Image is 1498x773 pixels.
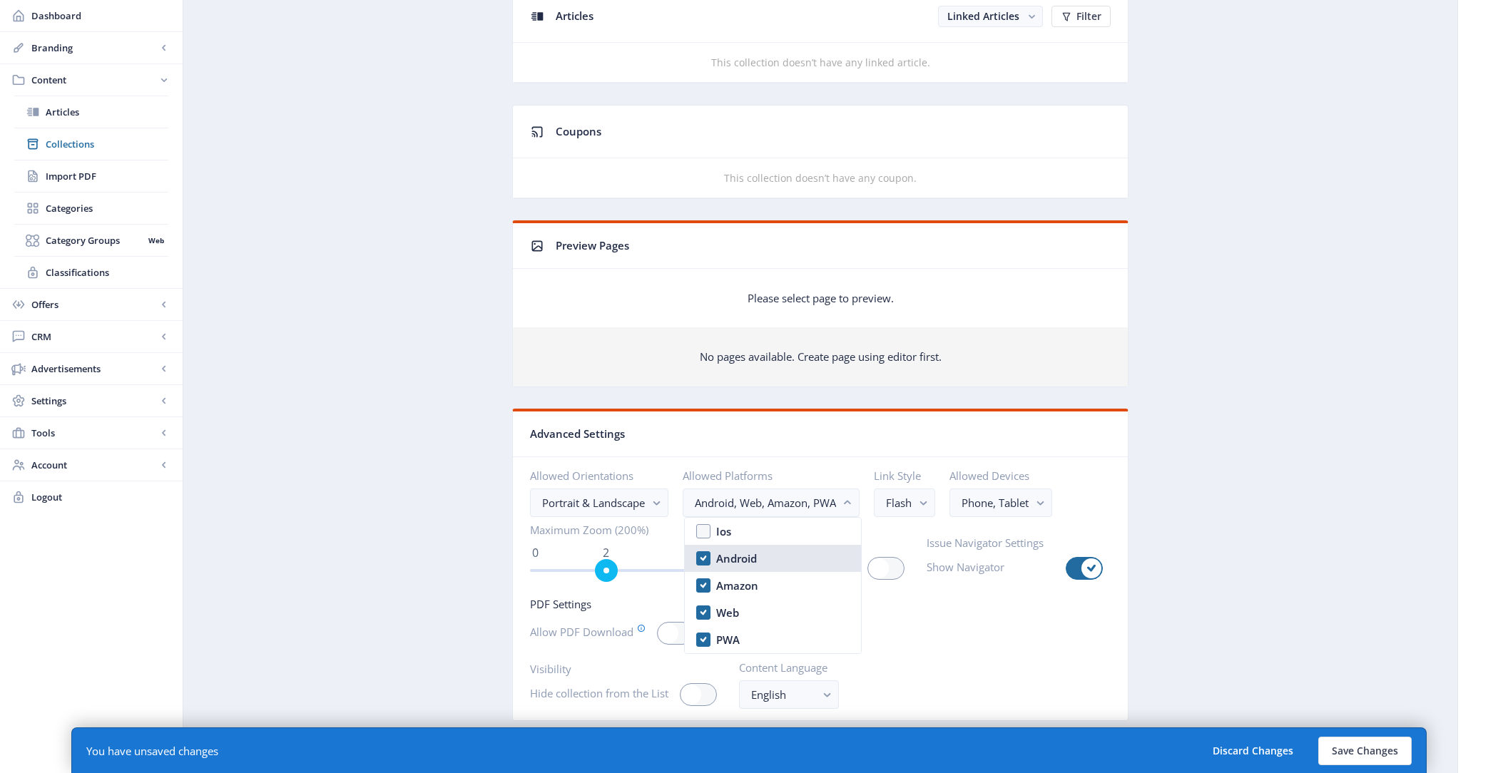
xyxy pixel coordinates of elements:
[46,201,168,215] span: Categories
[874,488,935,517] button: Flash
[716,577,758,594] div: Amazon
[31,297,157,312] span: Offers
[46,105,168,119] span: Articles
[556,9,593,23] span: Articles
[31,329,157,344] span: CRM
[927,557,1004,577] label: Show Navigator
[748,291,894,305] p: Please select page to preview.
[949,469,1041,483] label: Allowed Devices
[46,233,143,247] span: Category Groups
[530,683,668,703] label: Hide collection from the List
[46,137,168,151] span: Collections
[31,41,157,55] span: Branding
[739,660,827,675] label: Content Language
[31,490,171,504] span: Logout
[14,225,168,256] a: Category GroupsWeb
[874,469,924,483] label: Link Style
[14,257,168,288] a: Classifications
[938,6,1043,27] button: Linked Articles
[716,550,757,567] div: Android
[530,569,714,572] ngx-slider: ngx-slider
[530,662,725,676] span: Visibility
[14,193,168,224] a: Categories
[512,105,1128,199] app-collection-view: Coupons
[530,622,646,642] label: Allow PDF Download
[530,349,1111,364] p: No pages available. Create page using editor first.
[683,488,860,517] button: Android, Web, Amazon, PWA
[14,160,168,192] a: Import PDF
[31,394,157,408] span: Settings
[927,536,1111,550] span: Issue Navigator Settings
[31,426,157,440] span: Tools
[530,469,657,483] label: Allowed Orientations
[31,458,157,472] span: Account
[530,545,541,560] span: 0
[1076,11,1101,22] span: Filter
[556,235,1111,257] div: Preview Pages
[949,488,1052,517] button: Phone, Tablet
[695,494,836,511] nb-select-label: Android, Web, Amazon, PWA
[14,128,168,160] a: Collections
[46,169,168,183] span: Import PDF
[542,494,645,511] div: Portrait & Landscape
[716,523,731,540] div: Ios
[1051,6,1111,27] button: Filter
[1318,737,1412,765] button: Save Changes
[31,73,157,87] span: Content
[530,488,668,517] button: Portrait & Landscape
[751,686,815,703] div: English
[86,744,218,758] div: You have unsaved changes
[556,124,601,138] span: Coupons
[683,469,848,483] label: Allowed Platforms
[947,9,1019,23] span: Linked Articles
[530,597,702,611] span: PDF Settings
[601,545,611,560] span: 2
[595,559,618,582] span: ngx-slider
[31,9,171,23] span: Dashboard
[1199,737,1307,765] button: Discard Changes
[513,54,1128,71] div: This collection doesn’t have any linked article.
[530,423,1111,445] div: Advanced Settings
[14,96,168,128] a: Articles
[530,523,714,537] span: Maximum Zoom (200%)
[739,680,839,709] button: English
[513,170,1128,187] div: This collection doesn’t have any coupon.
[31,362,157,376] span: Advertisements
[46,265,168,280] span: Classifications
[886,494,912,511] div: Flash
[716,604,739,621] div: Web
[143,233,168,247] nb-badge: Web
[716,631,740,648] div: PWA
[962,494,1029,511] nb-select-label: Phone, Tablet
